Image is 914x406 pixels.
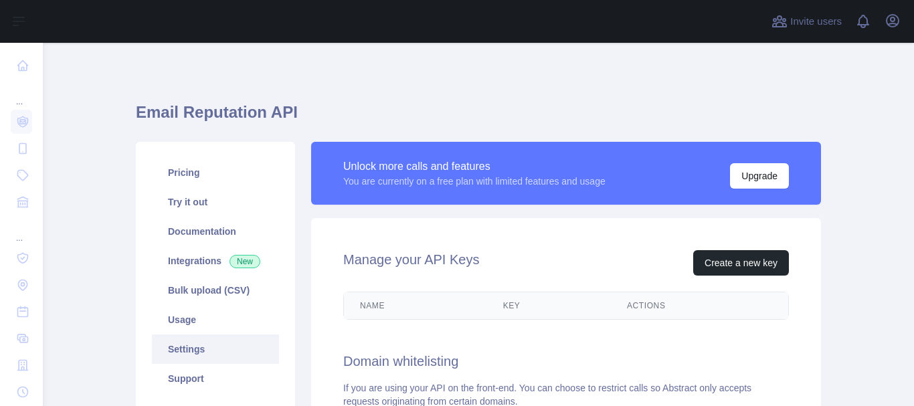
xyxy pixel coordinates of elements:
a: Try it out [152,187,279,217]
h1: Email Reputation API [136,102,821,134]
span: New [230,255,260,268]
div: ... [11,80,32,107]
div: Unlock more calls and features [343,159,606,175]
span: Invite users [790,14,842,29]
th: Key [487,292,611,319]
button: Invite users [769,11,844,32]
th: Actions [611,292,788,319]
a: Documentation [152,217,279,246]
button: Create a new key [693,250,789,276]
button: Upgrade [730,163,789,189]
a: Bulk upload (CSV) [152,276,279,305]
a: Settings [152,334,279,364]
a: Support [152,364,279,393]
a: Integrations New [152,246,279,276]
h2: Domain whitelisting [343,352,789,371]
div: You are currently on a free plan with limited features and usage [343,175,606,188]
a: Pricing [152,158,279,187]
a: Usage [152,305,279,334]
div: ... [11,217,32,243]
h2: Manage your API Keys [343,250,479,276]
th: Name [344,292,487,319]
